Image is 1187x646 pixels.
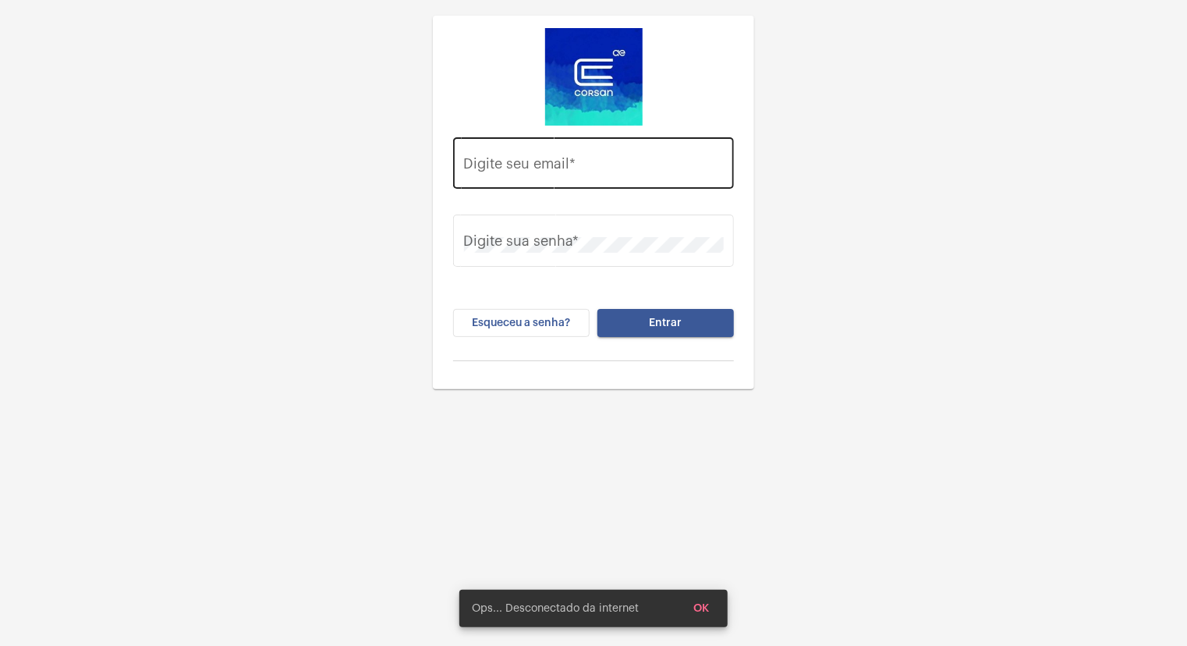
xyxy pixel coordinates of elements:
input: Digite seu email [464,159,724,175]
button: Entrar [597,309,734,337]
img: d4669ae0-8c07-2337-4f67-34b0df7f5ae4.jpeg [545,28,643,126]
span: OK [693,603,709,614]
button: OK [681,595,721,623]
span: Esqueceu a senha? [473,318,571,328]
button: Esqueceu a senha? [453,309,590,337]
span: Ops... Desconectado da internet [472,601,639,616]
span: Entrar [650,318,682,328]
